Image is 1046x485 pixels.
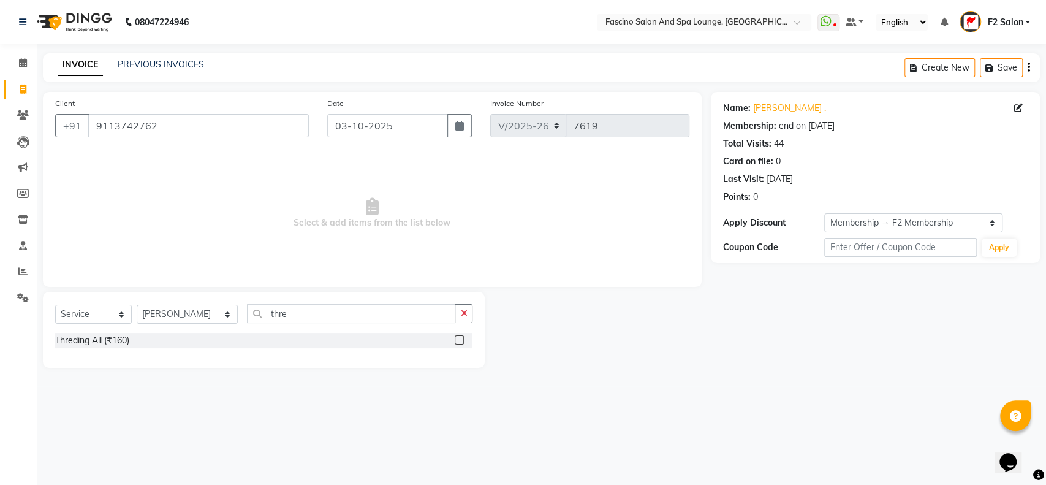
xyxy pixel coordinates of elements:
[247,304,455,323] input: Search or Scan
[88,114,309,137] input: Search by Name/Mobile/Email/Code
[118,59,204,70] a: PREVIOUS INVOICES
[960,11,981,32] img: F2 Salon
[135,5,189,39] b: 08047224946
[995,436,1034,473] iframe: chat widget
[723,102,751,115] div: Name:
[31,5,115,39] img: logo
[723,216,825,229] div: Apply Discount
[723,191,751,204] div: Points:
[723,155,773,168] div: Card on file:
[980,58,1023,77] button: Save
[327,98,344,109] label: Date
[55,114,89,137] button: +91
[58,54,103,76] a: INVOICE
[904,58,975,77] button: Create New
[753,102,826,115] a: [PERSON_NAME] .
[779,120,835,132] div: end on [DATE]
[490,98,544,109] label: Invoice Number
[723,173,764,186] div: Last Visit:
[55,152,689,275] span: Select & add items from the list below
[723,120,776,132] div: Membership:
[753,191,758,204] div: 0
[55,334,129,347] div: Threding All (₹160)
[982,239,1017,257] button: Apply
[723,241,825,254] div: Coupon Code
[55,98,75,109] label: Client
[824,238,977,257] input: Enter Offer / Coupon Code
[723,137,771,150] div: Total Visits:
[774,137,784,150] div: 44
[767,173,793,186] div: [DATE]
[987,16,1023,29] span: F2 Salon
[776,155,781,168] div: 0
